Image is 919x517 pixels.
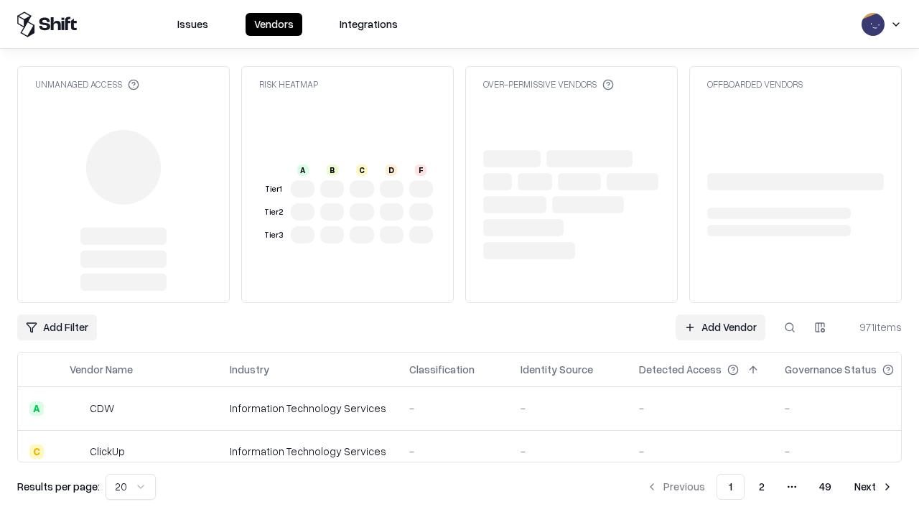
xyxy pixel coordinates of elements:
div: A [297,164,309,176]
div: Over-Permissive Vendors [483,78,614,90]
div: - [785,444,917,459]
div: - [409,444,498,459]
div: A [29,401,44,416]
button: Next [846,474,902,500]
div: - [521,401,616,416]
div: - [521,444,616,459]
div: - [409,401,498,416]
div: Governance Status [785,362,877,377]
img: CDW [70,401,84,416]
div: Offboarded Vendors [707,78,803,90]
button: Integrations [331,13,406,36]
div: ClickUp [90,444,125,459]
div: F [415,164,426,176]
div: Vendor Name [70,362,133,377]
div: Industry [230,362,269,377]
button: Add Filter [17,315,97,340]
div: - [785,401,917,416]
div: Tier 2 [262,206,285,218]
div: C [29,444,44,459]
nav: pagination [638,474,902,500]
a: Add Vendor [676,315,765,340]
div: D [386,164,397,176]
div: - [639,444,762,459]
div: Unmanaged Access [35,78,139,90]
p: Results per page: [17,479,100,494]
button: 1 [717,474,745,500]
div: - [639,401,762,416]
div: Information Technology Services [230,444,386,459]
div: B [327,164,338,176]
img: ClickUp [70,444,84,459]
button: 2 [747,474,776,500]
div: Information Technology Services [230,401,386,416]
div: Risk Heatmap [259,78,318,90]
button: Issues [169,13,217,36]
div: Identity Source [521,362,593,377]
button: Vendors [246,13,302,36]
div: 971 items [844,320,902,335]
div: CDW [90,401,114,416]
div: Detected Access [639,362,722,377]
div: Tier 3 [262,229,285,241]
div: Classification [409,362,475,377]
div: Tier 1 [262,183,285,195]
div: C [356,164,368,176]
button: 49 [808,474,843,500]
